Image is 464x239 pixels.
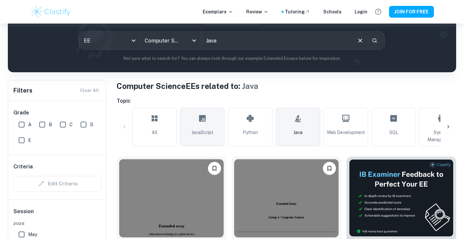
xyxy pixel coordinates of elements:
[354,34,366,47] button: Clear
[242,81,258,91] span: Java
[192,129,213,136] span: JavaScript
[28,121,31,128] span: A
[13,86,32,95] h6: Filters
[389,6,434,18] button: JOIN FOR FREE
[79,31,140,50] div: EE
[28,231,37,238] span: May
[13,163,33,171] h6: Criteria
[152,129,158,136] span: All
[49,121,52,128] span: B
[119,159,224,237] img: Computer Science EE example thumbnail: To what extent is Facebook’s algorithm f
[117,80,456,92] h1: Computer Science EEs related to:
[13,55,451,62] p: Not sure what to search for? You can always look through our example Extended Essays below for in...
[13,176,101,192] div: Criteria filters are unavailable when searching by topic
[117,97,456,105] h6: Topic
[208,162,221,175] button: Please log in to bookmark exemplars
[369,35,380,46] button: Search
[323,162,336,175] button: Please log in to bookmark exemplars
[327,129,365,136] span: Web Development
[190,36,199,45] button: Open
[69,121,73,128] span: C
[28,137,31,144] span: E
[203,8,233,15] p: Exemplars
[13,221,101,227] span: 2026
[285,8,310,15] a: Tutoring
[234,159,339,237] img: Computer Science EE example thumbnail: To what extent may Artificial Intelligen
[13,208,101,221] h6: Session
[201,31,351,50] input: E.g. event website, web development, Python...
[293,129,303,136] span: Java
[389,129,398,136] span: SQL
[422,129,461,143] span: System Management
[349,159,454,237] img: Thumbnail
[243,129,258,136] span: Python
[355,8,367,15] a: Login
[90,121,93,128] span: D
[373,6,384,17] button: Help and Feedback
[30,5,72,18] img: Clastify logo
[13,109,101,117] h6: Grade
[323,8,342,15] a: Schools
[246,8,269,15] p: Review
